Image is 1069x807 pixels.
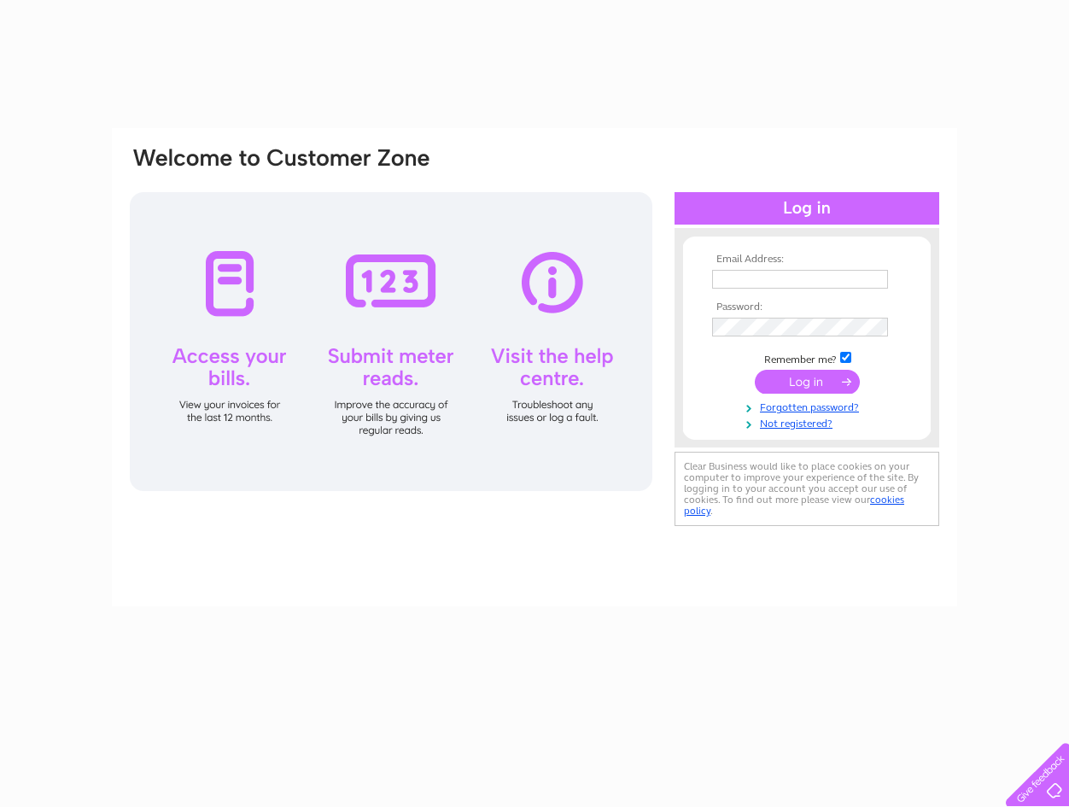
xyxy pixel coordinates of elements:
div: Clear Business would like to place cookies on your computer to improve your experience of the sit... [675,452,939,526]
a: cookies policy [684,494,904,517]
input: Submit [755,370,860,394]
a: Not registered? [712,414,906,430]
th: Password: [708,301,906,313]
th: Email Address: [708,254,906,266]
td: Remember me? [708,349,906,366]
a: Forgotten password? [712,398,906,414]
